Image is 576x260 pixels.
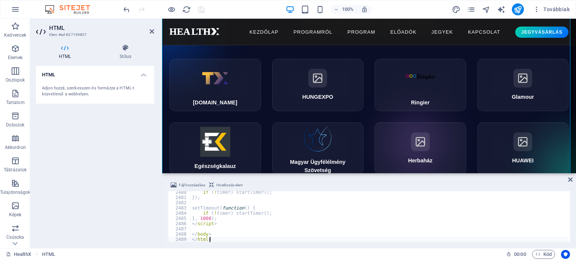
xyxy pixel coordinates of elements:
[9,212,22,218] p: Képek
[36,66,154,79] h4: HTML
[6,250,31,259] a: Kattintson a kijelölés megszüntetéséhez. Dupla kattintás az oldalak megnyitásához
[168,221,191,226] div: 2486
[482,5,490,14] i: Navigátor
[342,5,354,14] h6: 100%
[506,250,526,259] h6: Munkamenet idő
[169,181,206,190] button: Fájl hozzáadása
[6,77,25,83] p: Oszlopok
[512,3,524,15] button: publish
[513,5,522,14] i: Közzététel
[42,250,55,259] nav: breadcrumb
[168,226,191,232] div: 2487
[330,5,357,14] button: 100%
[168,232,191,237] div: 2488
[182,5,191,14] button: reload
[49,31,139,38] h3: Elem #ed-837199807
[8,55,23,61] p: Elemek
[168,205,191,211] div: 2483
[6,234,24,240] p: Csúszka
[452,5,460,14] i: Tervezés (Ctrl+Alt+Y)
[42,250,55,259] span: Kattintson a kijelöléshez. Dupla kattintás az szerkesztéshez
[168,216,191,221] div: 2485
[482,5,491,14] button: navigator
[467,5,476,14] button: pages
[4,32,26,38] p: Kedvencek
[452,5,461,14] button: design
[533,6,570,13] span: Továbbiak
[168,237,191,242] div: 2489
[208,181,244,190] button: Hivatkozás elem
[182,5,191,14] i: Weboldal újratöltése
[361,6,368,13] i: Átméretezés esetén automatikusan beállítja a nagyítási szintet a választott eszköznek megfelelően.
[535,250,552,259] span: Kód
[168,211,191,216] div: 2484
[179,181,205,190] span: Fájl hozzáadása
[530,3,573,15] button: Továbbiak
[6,122,24,128] p: Dobozok
[49,25,154,31] h2: HTML
[4,167,27,173] p: Táblázatok
[561,250,570,259] button: Usercentrics
[519,251,520,257] span: :
[5,144,26,150] p: Akkordion
[532,250,555,259] button: Kód
[6,100,25,105] p: Tartalom
[497,5,506,14] button: text_generator
[497,5,505,14] i: AI Writer
[97,44,154,60] h4: Stílus
[43,5,99,14] img: Editor Logo
[42,85,148,98] div: Adjon hozzá, szerkesszen és formázza a HTML-t közvetlenül a webhelyen.
[216,181,243,190] span: Hivatkozás elem
[122,5,131,14] i: Visszavonás: HTML megváltoztatása (Ctrl+Z)
[467,5,475,14] i: Oldalak (Ctrl+Alt+S)
[168,200,191,205] div: 2482
[168,190,191,195] div: 2480
[167,5,176,14] button: Kattintson ide az előnézeti módból való kilépéshez és a szerkesztés folytatásához
[122,5,131,14] button: undo
[36,44,97,60] h4: HTML
[514,250,526,259] span: 00 00
[168,195,191,200] div: 2481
